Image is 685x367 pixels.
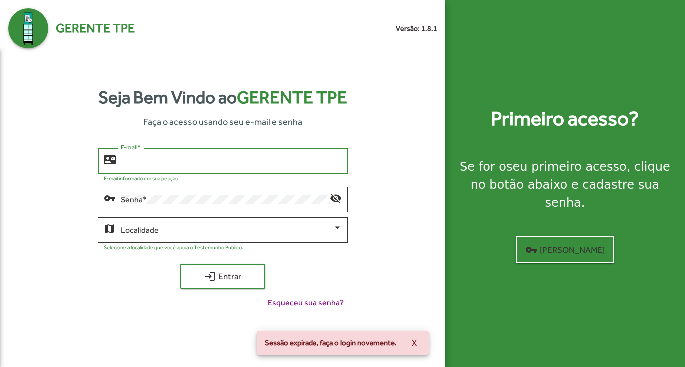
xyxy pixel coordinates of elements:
span: X [412,334,417,352]
button: X [404,334,425,352]
mat-icon: login [204,270,216,282]
strong: Seja Bem Vindo ao [98,84,347,111]
span: Sessão expirada, faça o login novamente. [265,338,397,348]
span: Entrar [189,267,256,285]
img: Logo Gerente [8,8,48,48]
span: Gerente TPE [56,19,135,38]
mat-hint: Selecione a localidade que você apoia o Testemunho Público. [104,244,243,250]
mat-icon: vpn_key [104,192,116,204]
mat-icon: visibility_off [330,192,342,204]
span: Gerente TPE [237,87,347,107]
strong: seu primeiro acesso [506,160,627,174]
small: Versão: 1.8.1 [396,23,437,34]
button: Entrar [180,264,265,289]
span: Faça o acesso usando seu e-mail e senha [143,115,302,128]
mat-icon: map [104,222,116,234]
span: [PERSON_NAME] [525,241,605,259]
div: Se for o , clique no botão abaixo e cadastre sua senha. [457,158,673,212]
mat-icon: vpn_key [525,244,537,256]
strong: Primeiro acesso? [491,104,639,134]
button: [PERSON_NAME] [516,236,614,263]
mat-icon: contact_mail [104,153,116,165]
span: Esqueceu sua senha? [268,297,344,309]
mat-hint: E-mail informado em sua petição. [104,175,180,181]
